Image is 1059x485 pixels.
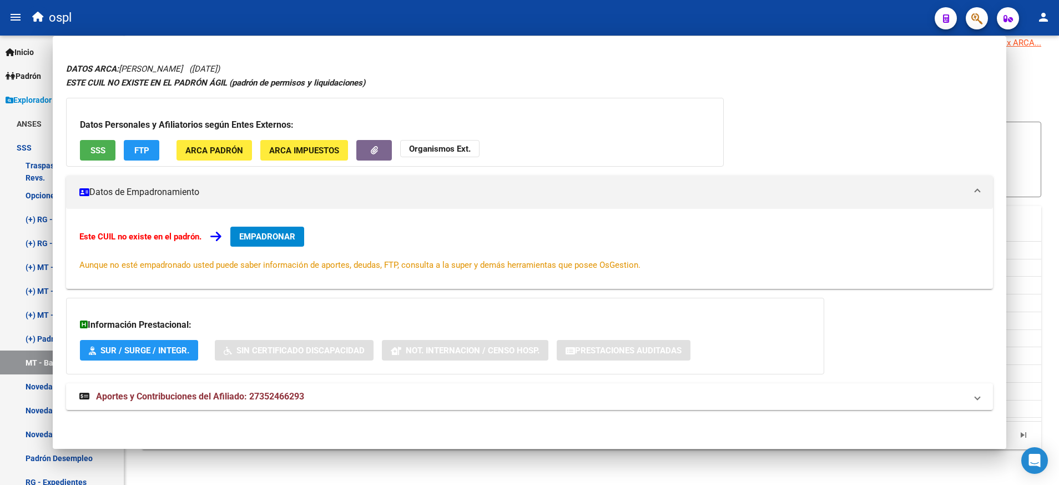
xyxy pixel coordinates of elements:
[6,94,94,106] span: Explorador de Archivos
[406,346,539,356] span: Not. Internacion / Censo Hosp.
[382,340,548,361] button: Not. Internacion / Censo Hosp.
[239,232,295,242] span: EMPADRONAR
[66,64,119,74] strong: DATOS ARCA:
[134,146,149,156] span: FTP
[6,46,34,58] span: Inicio
[575,346,682,356] span: Prestaciones Auditadas
[124,140,159,161] button: FTP
[90,146,105,156] span: SSS
[79,186,966,199] mat-panel-title: Datos de Empadronamiento
[215,340,374,361] button: Sin Certificado Discapacidad
[189,64,220,74] span: ([DATE])
[79,232,201,242] strong: Este CUIL no existe en el padrón.
[66,78,365,88] strong: ESTE CUIL NO EXISTE EN EL PADRÓN ÁGIL (padrón de permisos y liquidaciones)
[80,118,710,132] h3: Datos Personales y Afiliatorios según Entes Externos:
[1021,447,1048,474] div: Open Intercom Messenger
[66,176,992,209] mat-expansion-panel-header: Datos de Empadronamiento
[1013,429,1034,442] a: go to last page
[185,146,243,156] span: ARCA Padrón
[80,318,810,332] h3: Información Prestacional:
[66,383,992,410] mat-expansion-panel-header: Aportes y Contribuciones del Afiliado: 27352466293
[100,346,189,356] span: SUR / SURGE / INTEGR.
[66,64,183,74] span: [PERSON_NAME]
[236,346,365,356] span: Sin Certificado Discapacidad
[400,140,480,157] button: Organismos Ext.
[66,209,992,289] div: Datos de Empadronamiento
[269,146,339,156] span: ARCA Impuestos
[9,11,22,24] mat-icon: menu
[96,391,304,402] span: Aportes y Contribuciones del Afiliado: 27352466293
[230,227,304,247] button: EMPADRONAR
[80,140,115,161] button: SSS
[49,6,72,30] span: ospl
[557,340,690,361] button: Prestaciones Auditadas
[80,340,198,361] button: SUR / SURGE / INTEGR.
[409,144,471,154] strong: Organismos Ext.
[260,140,348,161] button: ARCA Impuestos
[176,140,252,161] button: ARCA Padrón
[79,260,641,270] span: Aunque no esté empadronado usted puede saber información de aportes, deudas, FTP, consulta a la s...
[1037,11,1050,24] mat-icon: person
[6,70,41,82] span: Padrón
